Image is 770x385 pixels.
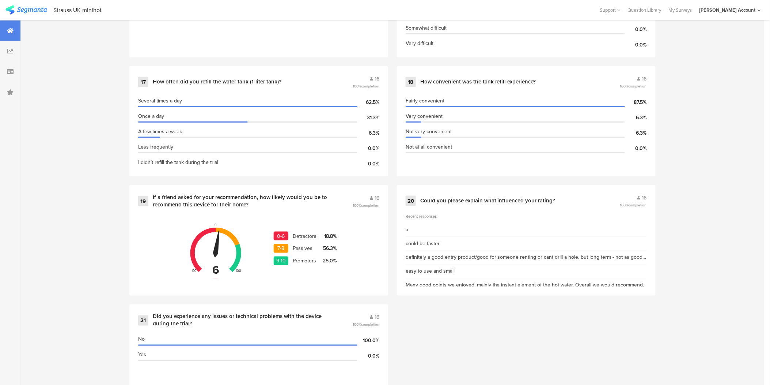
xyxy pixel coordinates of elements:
div: 20 [406,196,416,206]
div: 0.0% [625,145,647,152]
div: Recent responses [406,213,647,219]
span: 100% [620,83,647,89]
span: No [138,336,145,343]
div: 0.0% [625,41,647,49]
span: Very convenient [406,112,443,120]
span: Several times a day [138,97,182,105]
div: [PERSON_NAME] Account [699,7,756,14]
span: I didn’t refill the tank during the trial [138,158,218,166]
div: 21 [138,315,148,326]
div: 56.3% [322,245,337,253]
div: 6.3% [625,129,647,137]
span: Not very convenient [406,128,452,135]
div: Promoters [293,257,322,265]
span: 16 [375,75,379,83]
span: A few times a week [138,128,182,135]
div: 9-10 [274,257,288,265]
div: -100 [190,268,197,273]
span: Very difficult [406,40,433,47]
span: Less frequently [138,143,173,151]
div: How convenient was the tank refill experience? [420,78,536,86]
span: Not at all convenient [406,143,452,151]
div: 0.0% [625,26,647,33]
span: Somewhat difficult [406,24,447,32]
div: 6.3% [625,114,647,122]
span: 16 [375,314,379,321]
span: completion [629,202,647,208]
span: 16 [642,75,647,83]
span: 100% [620,202,647,208]
div: 0.0% [357,160,379,168]
span: completion [361,83,379,89]
span: completion [629,83,647,89]
div: Strauss UK minihot [54,7,102,14]
div: easy to use and small [406,268,455,275]
span: completion [361,322,379,328]
span: 100% [353,83,379,89]
div: 19 [138,196,148,206]
div: 17 [138,77,148,87]
div: If a friend asked for your recommendation, how likely would you be to recommend this device for t... [153,194,335,208]
div: 18 [406,77,416,87]
div: a [406,226,408,233]
span: Yes [138,351,146,359]
a: Question Library [624,7,665,14]
div: Passives [293,245,322,253]
div: 0.0% [357,352,379,360]
div: | [50,6,51,14]
div: Many good points we enjoyed, mainly the instant element of the hot water. Overall we would recomm... [406,281,644,289]
span: 100% [353,203,379,208]
div: Could you please explain what influenced your rating? [420,197,555,205]
div: 7-8 [274,244,288,253]
div: 100 [236,268,241,273]
div: Did you experience any issues or technical problems with the device during the trial? [153,313,335,328]
div: 0-6 [274,232,288,240]
div: 0 [215,223,216,228]
span: 16 [375,194,379,202]
div: 0.0% [357,145,379,152]
div: 31.3% [357,114,379,122]
div: 87.5% [625,98,647,106]
div: Support [600,4,621,16]
div: 6.3% [357,129,379,137]
span: 16 [642,194,647,202]
div: 6 [212,262,219,279]
img: segmanta logo [5,5,47,15]
div: 18.8% [322,232,337,240]
div: 62.5% [357,98,379,106]
div: definitely a good entry product/good for someone renting or cant drill a hole. but long term - no... [406,254,647,261]
span: Once a day [138,112,164,120]
span: completion [361,203,379,208]
div: could be faster [406,240,440,247]
div: 25.0% [322,257,337,265]
span: Fairly convenient [406,97,444,105]
div: 100.0% [357,337,379,345]
span: 100% [353,322,379,328]
div: How often did you refill the water tank (1-liter tank)? [153,78,281,86]
div: Detractors [293,232,322,240]
a: My Surveys [665,7,696,14]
